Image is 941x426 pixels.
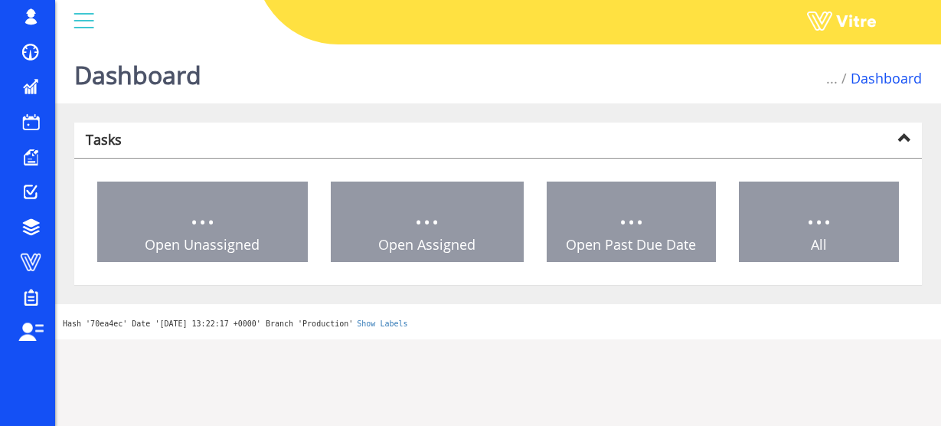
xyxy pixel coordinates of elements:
span: Open Past Due Date [566,235,696,254]
span: Open Assigned [378,235,475,254]
h1: Dashboard [74,38,201,103]
span: ... [190,190,215,234]
span: Open Unassigned [145,235,260,254]
strong: Tasks [86,130,122,149]
span: Hash '70ea4ec' Date '[DATE] 13:22:17 +0000' Branch 'Production' [63,319,353,328]
li: Dashboard [838,69,922,89]
a: Show Labels [357,319,407,328]
a: ... Open Assigned [331,182,524,263]
a: ... All [739,182,899,263]
span: ... [414,190,439,234]
span: ... [826,69,838,87]
a: ... Open Unassigned [97,182,308,263]
span: ... [806,190,832,234]
span: All [811,235,827,254]
span: ... [619,190,644,234]
a: ... Open Past Due Date [547,182,717,263]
